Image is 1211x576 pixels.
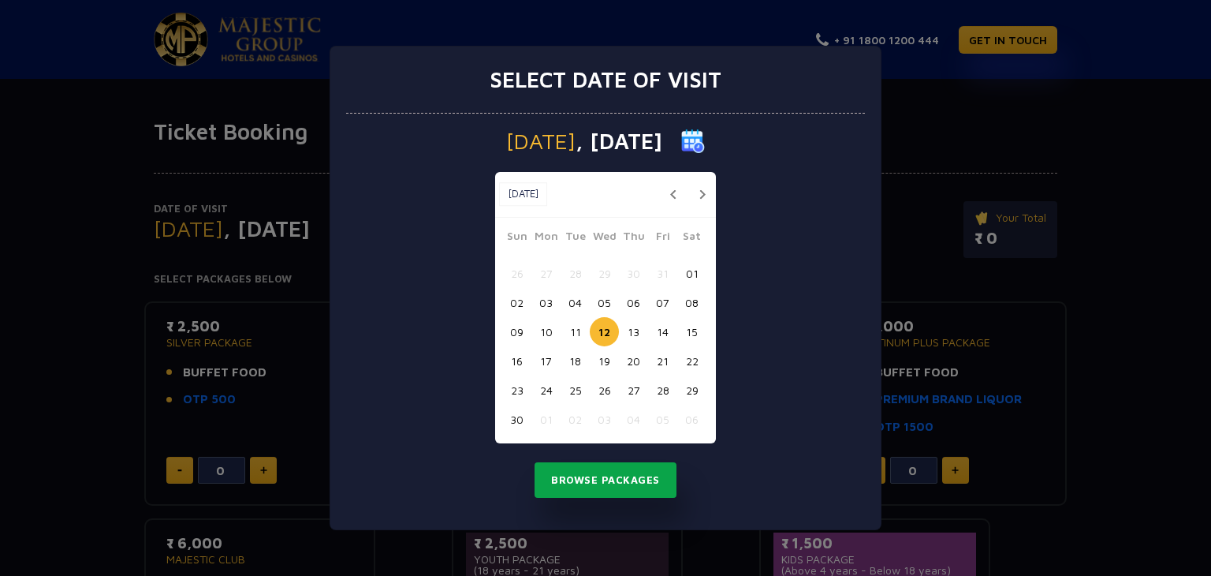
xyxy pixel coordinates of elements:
[590,227,619,249] span: Wed
[590,317,619,346] button: 12
[502,376,531,405] button: 23
[677,227,706,249] span: Sat
[502,227,531,249] span: Sun
[502,259,531,288] button: 26
[561,259,590,288] button: 28
[531,376,561,405] button: 24
[590,405,619,434] button: 03
[619,259,648,288] button: 30
[535,462,676,499] button: Browse Packages
[561,288,590,317] button: 04
[648,376,677,405] button: 28
[561,376,590,405] button: 25
[561,405,590,434] button: 02
[531,317,561,346] button: 10
[648,317,677,346] button: 14
[677,288,706,317] button: 08
[531,259,561,288] button: 27
[502,288,531,317] button: 02
[502,346,531,376] button: 16
[590,346,619,376] button: 19
[531,346,561,376] button: 17
[502,317,531,346] button: 09
[619,405,648,434] button: 04
[590,259,619,288] button: 29
[576,130,662,152] span: , [DATE]
[648,288,677,317] button: 07
[619,376,648,405] button: 27
[681,129,705,153] img: calender icon
[561,227,590,249] span: Tue
[619,288,648,317] button: 06
[590,288,619,317] button: 05
[531,288,561,317] button: 03
[677,376,706,405] button: 29
[561,346,590,376] button: 18
[619,227,648,249] span: Thu
[648,346,677,376] button: 21
[677,346,706,376] button: 22
[490,66,721,93] h3: Select date of visit
[561,317,590,346] button: 11
[502,405,531,434] button: 30
[499,182,547,206] button: [DATE]
[506,130,576,152] span: [DATE]
[619,317,648,346] button: 13
[648,259,677,288] button: 31
[619,346,648,376] button: 20
[648,405,677,434] button: 05
[677,317,706,346] button: 15
[677,405,706,434] button: 06
[590,376,619,405] button: 26
[531,227,561,249] span: Mon
[648,227,677,249] span: Fri
[677,259,706,288] button: 01
[531,405,561,434] button: 01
